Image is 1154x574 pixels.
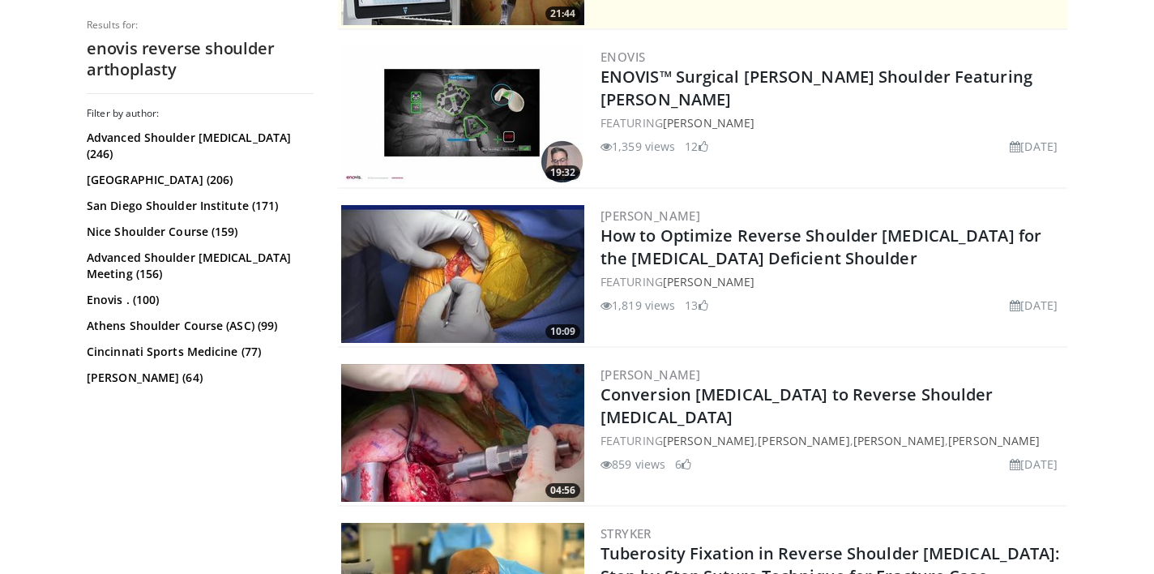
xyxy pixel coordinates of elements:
li: [DATE] [1010,138,1058,155]
img: 9a80d8db-3505-4387-b959-56739587243e.300x170_q85_crop-smart_upscale.jpg [341,364,584,502]
a: Athens Shoulder Course (ASC) (99) [87,318,310,334]
li: 12 [685,138,707,155]
li: 13 [685,297,707,314]
a: Stryker [601,525,652,542]
div: FEATURING [601,273,1064,290]
li: 1,359 views [601,138,675,155]
a: San Diego Shoulder Institute (171) [87,198,310,214]
p: Results for: [87,19,314,32]
a: Conversion [MEDICAL_DATA] to Reverse Shoulder [MEDICAL_DATA] [601,383,994,428]
a: Enovis . (100) [87,292,310,308]
a: ENOVIS™ Surgical [PERSON_NAME] Shoulder Featuring [PERSON_NAME] [601,66,1032,110]
h3: Filter by author: [87,107,314,120]
a: [PERSON_NAME] [601,366,700,383]
span: 21:44 [545,6,580,21]
a: [PERSON_NAME] [601,208,700,224]
span: 10:09 [545,324,580,339]
a: 19:32 [341,46,584,184]
a: 10:09 [341,205,584,343]
a: [PERSON_NAME] [663,433,754,448]
a: [PERSON_NAME] (64) [87,370,310,386]
li: 1,819 views [601,297,675,314]
span: 04:56 [545,483,580,498]
a: [PERSON_NAME] [853,433,945,448]
li: 859 views [601,456,665,473]
a: Cincinnati Sports Medicine (77) [87,344,310,360]
a: 04:56 [341,364,584,502]
img: 2ad7c594-bc97-4eec-b953-5c16cbfed455.300x170_q85_crop-smart_upscale.jpg [341,46,584,184]
h2: enovis reverse shoulder arthoplasty [87,38,314,80]
a: Advanced Shoulder [MEDICAL_DATA] Meeting (156) [87,250,310,282]
span: 19:32 [545,165,580,180]
a: [PERSON_NAME] [663,115,754,131]
a: Advanced Shoulder [MEDICAL_DATA] (246) [87,130,310,162]
a: Nice Shoulder Course (159) [87,224,310,240]
li: 6 [675,456,691,473]
a: [PERSON_NAME] [663,274,754,289]
img: d84aa8c7-537e-4bdf-acf1-23c7ca74a4c4.300x170_q85_crop-smart_upscale.jpg [341,205,584,343]
a: [PERSON_NAME] [758,433,849,448]
li: [DATE] [1010,297,1058,314]
a: Enovis [601,49,645,65]
div: FEATURING , , , [601,432,1064,449]
a: [GEOGRAPHIC_DATA] (206) [87,172,310,188]
a: [PERSON_NAME] [948,433,1040,448]
li: [DATE] [1010,456,1058,473]
div: FEATURING [601,114,1064,131]
a: How to Optimize Reverse Shoulder [MEDICAL_DATA] for the [MEDICAL_DATA] Deficient Shoulder [601,225,1041,269]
